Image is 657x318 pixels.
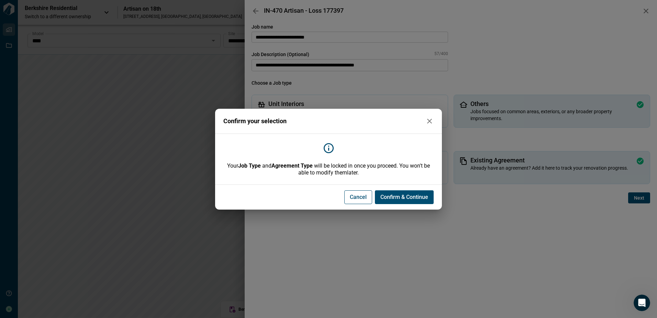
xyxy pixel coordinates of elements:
[375,190,434,204] button: Confirm & Continue
[223,118,287,125] span: Confirm your selection
[380,194,428,201] span: Confirm & Continue
[350,194,367,201] span: Cancel
[344,190,372,204] button: Cancel
[238,162,261,169] b: Job Type
[634,295,650,311] iframe: Intercom live chat
[271,162,313,169] b: Agreement Type
[223,162,434,176] span: Your and will be locked in once you proceed. You won't be able to modify them later.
